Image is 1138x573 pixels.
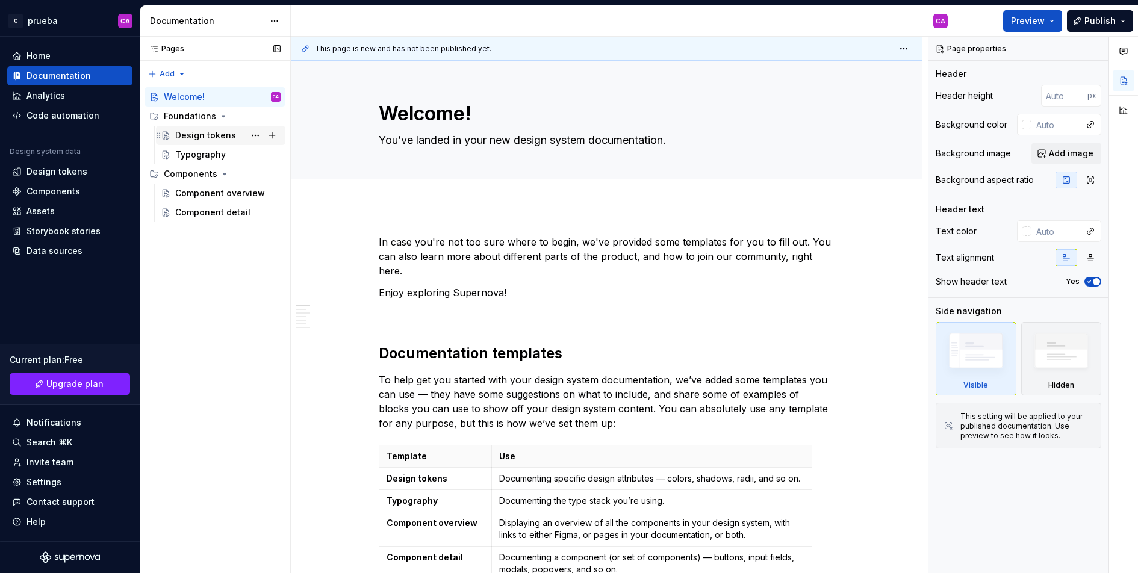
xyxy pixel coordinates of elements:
button: Contact support [7,492,132,512]
div: prueba [28,15,58,27]
button: Publish [1067,10,1133,32]
div: Typography [175,149,226,161]
a: Storybook stories [7,221,132,241]
div: Documentation [26,70,91,82]
a: Welcome!CA [145,87,285,107]
textarea: You’ve landed in your new design system documentation. [376,131,832,150]
div: Components [164,168,217,180]
a: Design tokens [7,162,132,181]
strong: Component detail [387,552,463,562]
input: Auto [1031,220,1080,242]
div: Search ⌘K [26,436,72,448]
div: Settings [26,476,61,488]
div: CA [273,91,279,103]
div: Hidden [1048,380,1074,390]
div: This setting will be applied to your published documentation. Use preview to see how it looks. [960,412,1093,441]
a: Documentation [7,66,132,85]
button: Notifications [7,413,132,432]
a: Data sources [7,241,132,261]
div: Welcome! [164,91,205,103]
div: CA [936,16,945,26]
div: Design system data [10,147,81,156]
a: Component detail [156,203,285,222]
a: Code automation [7,106,132,125]
div: Documentation [150,15,264,27]
p: Template [387,450,484,462]
div: Foundations [145,107,285,126]
a: Invite team [7,453,132,472]
div: Foundations [164,110,216,122]
div: Header height [936,90,993,102]
div: Code automation [26,110,99,122]
input: Auto [1031,114,1080,135]
button: Search ⌘K [7,433,132,452]
div: Text alignment [936,252,994,264]
div: Text color [936,225,977,237]
button: Add image [1031,143,1101,164]
div: Background aspect ratio [936,174,1034,186]
svg: Supernova Logo [40,551,100,563]
div: Contact support [26,496,95,508]
div: Storybook stories [26,225,101,237]
h2: Documentation templates [379,344,834,363]
input: Auto [1041,85,1087,107]
span: Add image [1049,147,1093,160]
a: Design tokens [156,126,285,145]
div: Current plan : Free [10,354,130,366]
span: Add [160,69,175,79]
p: Use [499,450,804,462]
div: Header text [936,203,984,215]
span: This page is new and has not been published yet. [315,44,491,54]
div: Components [145,164,285,184]
a: Settings [7,472,132,492]
div: Component detail [175,206,250,218]
p: Displaying an overview of all the components in your design system, with links to either Figma, o... [499,517,804,541]
a: Upgrade plan [10,373,130,395]
div: Design tokens [26,166,87,178]
button: Add [145,66,190,82]
textarea: Welcome! [376,99,832,128]
p: Documenting specific design attributes — colors, shadows, radii, and so on. [499,472,804,485]
a: Typography [156,145,285,164]
div: Analytics [26,90,65,102]
div: Notifications [26,417,81,429]
p: In case you're not too sure where to begin, we've provided some templates for you to fill out. Yo... [379,235,834,278]
a: Component overview [156,184,285,203]
span: Upgrade plan [46,378,104,390]
button: Preview [1003,10,1062,32]
span: Preview [1011,15,1045,27]
div: C [8,14,23,28]
div: Pages [145,44,184,54]
strong: Design tokens [387,473,447,483]
div: Background image [936,147,1011,160]
div: Side navigation [936,305,1002,317]
div: Show header text [936,276,1007,288]
p: To help get you started with your design system documentation, we’ve added some templates you can... [379,373,834,430]
label: Yes [1066,277,1080,286]
div: Design tokens [175,129,236,141]
div: Component overview [175,187,265,199]
a: Analytics [7,86,132,105]
a: Home [7,46,132,66]
span: Publish [1084,15,1116,27]
strong: Typography [387,495,438,506]
div: CA [120,16,130,26]
div: Page tree [145,87,285,222]
strong: Component overview [387,518,477,528]
div: Data sources [26,245,82,257]
div: Assets [26,205,55,217]
p: Documenting the type stack you’re using. [499,495,804,507]
div: Visible [936,322,1016,395]
p: Enjoy exploring Supernova! [379,285,834,300]
button: Help [7,512,132,531]
div: Components [26,185,80,197]
button: CpruebaCA [2,8,137,34]
div: Visible [963,380,988,390]
div: Hidden [1021,322,1102,395]
div: Help [26,516,46,528]
a: Assets [7,202,132,221]
a: Components [7,182,132,201]
div: Invite team [26,456,73,468]
div: Home [26,50,51,62]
